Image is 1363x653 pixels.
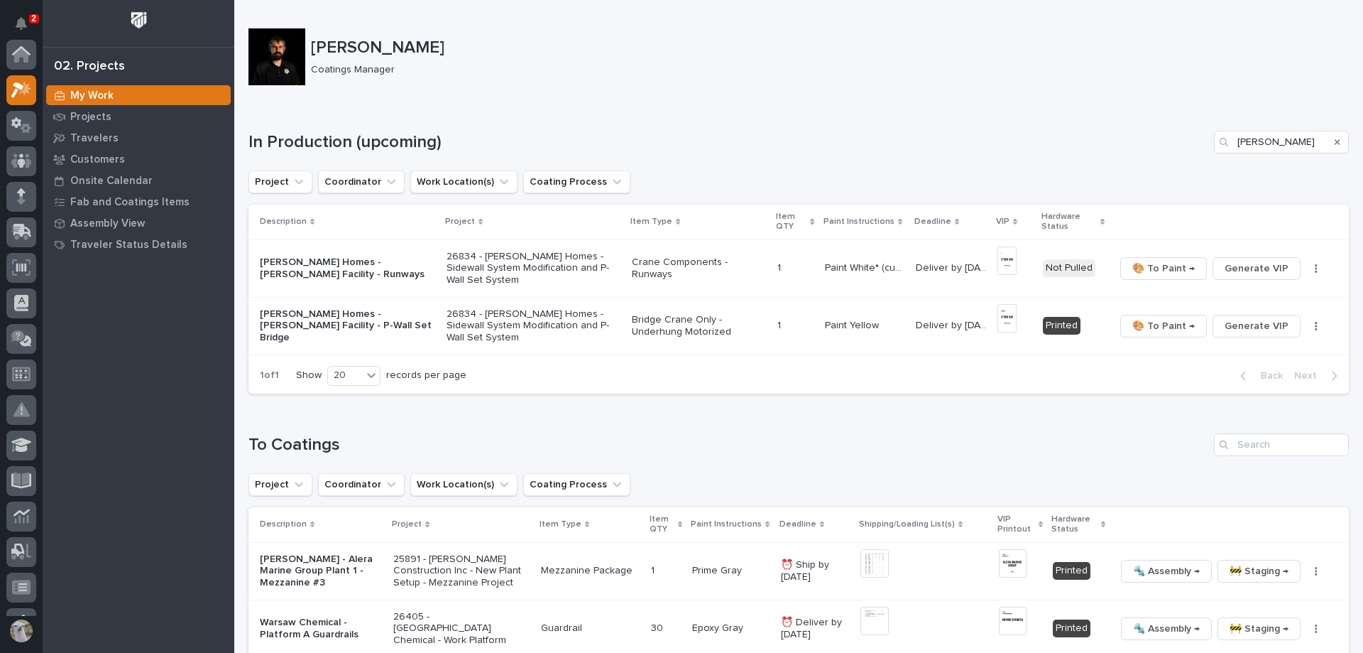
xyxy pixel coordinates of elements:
[311,38,1343,58] p: [PERSON_NAME]
[248,435,1208,455] h1: To Coatings
[1217,617,1301,640] button: 🚧 Staging →
[632,314,767,338] p: Bridge Crane Only - Underhung Motorized
[393,611,530,647] p: 26405 - [GEOGRAPHIC_DATA] Chemical - Work Platform
[260,214,307,230] p: Description
[1041,209,1097,235] p: Hardware Status
[410,171,518,193] button: Work Location(s)
[393,554,530,589] p: 25891 - [PERSON_NAME] Construction Inc - New Plant Setup - Mezzanine Project
[996,214,1009,230] p: VIP
[18,17,36,40] div: Notifications2
[43,127,234,149] a: Travelers
[825,317,882,332] p: Paint Yellow
[248,132,1208,153] h1: In Production (upcoming)
[43,234,234,255] a: Traveler Status Details
[997,512,1035,538] p: VIP Printout
[260,554,382,589] p: [PERSON_NAME] - Alera Marine Group Plant 1 - Mezzanine #3
[70,196,190,209] p: Fab and Coatings Items
[6,9,36,38] button: Notifications
[260,308,435,344] p: [PERSON_NAME] Homes - [PERSON_NAME] Facility - P-Wall Set Bridge
[523,171,630,193] button: Coating Process
[260,617,382,641] p: Warsaw Chemical - Platform A Guardrails
[1053,562,1090,580] div: Printed
[248,171,312,193] button: Project
[1213,257,1301,280] button: Generate VIP
[248,542,1349,600] tr: [PERSON_NAME] - Alera Marine Group Plant 1 - Mezzanine #325891 - [PERSON_NAME] Construction Inc -...
[651,562,657,577] p: 1
[523,473,630,496] button: Coating Process
[823,214,894,230] p: Paint Instructions
[43,191,234,212] a: Fab and Coatings Items
[1225,318,1288,335] span: Generate VIP
[248,239,1349,297] tr: [PERSON_NAME] Homes - [PERSON_NAME] Facility - Runways26834 - [PERSON_NAME] Homes - Sidewall Syst...
[914,214,951,230] p: Deadline
[1217,560,1301,583] button: 🚧 Staging →
[70,132,119,145] p: Travelers
[541,622,640,635] p: Guardrail
[1120,257,1207,280] button: 🎨 To Paint →
[1043,259,1095,277] div: Not Pulled
[541,565,640,577] p: Mezzanine Package
[1288,369,1349,382] button: Next
[692,622,770,635] p: Epoxy Gray
[386,369,466,382] p: records per page
[328,368,362,383] div: 20
[311,64,1337,76] p: Coatings Manager
[43,149,234,170] a: Customers
[777,259,784,274] p: 1
[43,170,234,191] a: Onsite Calendar
[1121,617,1212,640] button: 🔩 Assembly →
[260,517,307,532] p: Description
[126,7,152,33] img: Workspace Logo
[1133,620,1200,637] span: 🔩 Assembly →
[777,317,784,332] p: 1
[447,251,620,286] p: 26834 - [PERSON_NAME] Homes - Sidewall System Modification and P-Wall Set System
[781,559,849,583] p: ⏰ Ship by [DATE]
[43,212,234,234] a: Assembly View
[447,308,620,344] p: 26834 - [PERSON_NAME] Homes - Sidewall System Modification and P-Wall Set System
[1214,433,1349,456] input: Search
[70,217,145,230] p: Assembly View
[248,473,312,496] button: Project
[825,259,907,274] p: Paint White* (custom)
[1214,131,1349,153] input: Search
[31,14,36,23] p: 2
[296,369,322,382] p: Show
[1133,563,1200,580] span: 🔩 Assembly →
[651,620,666,635] p: 30
[70,90,114,102] p: My Work
[318,171,405,193] button: Coordinator
[1120,315,1207,338] button: 🎨 To Paint →
[1053,620,1090,637] div: Printed
[781,617,849,641] p: ⏰ Deliver by [DATE]
[1051,512,1097,538] p: Hardware Status
[1132,260,1195,277] span: 🎨 To Paint →
[692,565,770,577] p: Prime Gray
[1230,563,1288,580] span: 🚧 Staging →
[1132,318,1195,335] span: 🎨 To Paint →
[540,517,581,532] p: Item Type
[1225,260,1288,277] span: Generate VIP
[392,517,422,532] p: Project
[70,111,111,124] p: Projects
[260,257,435,281] p: [PERSON_NAME] Homes - [PERSON_NAME] Facility - Runways
[1230,620,1288,637] span: 🚧 Staging →
[43,85,234,106] a: My Work
[70,153,125,166] p: Customers
[6,616,36,646] button: users-avatar
[445,214,475,230] p: Project
[1252,369,1283,382] span: Back
[632,257,767,281] p: Crane Components - Runways
[691,517,762,532] p: Paint Instructions
[650,512,674,538] p: Item QTY
[779,517,816,532] p: Deadline
[54,59,125,75] div: 02. Projects
[859,517,955,532] p: Shipping/Loading List(s)
[1294,369,1325,382] span: Next
[410,473,518,496] button: Work Location(s)
[1213,315,1301,338] button: Generate VIP
[1229,369,1288,382] button: Back
[630,214,672,230] p: Item Type
[248,358,290,393] p: 1 of 1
